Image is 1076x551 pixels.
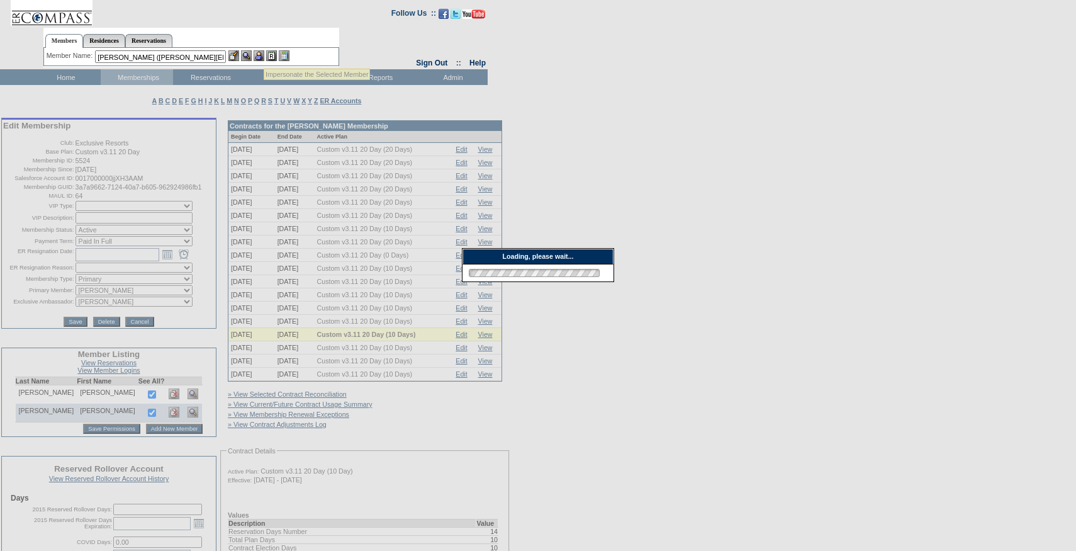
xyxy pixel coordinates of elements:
[266,50,277,61] img: Reservations
[456,59,461,67] span: ::
[469,59,486,67] a: Help
[451,13,461,20] a: Follow us on Twitter
[439,9,449,19] img: Become our fan on Facebook
[125,34,172,47] a: Reservations
[451,9,461,19] img: Follow us on Twitter
[465,267,603,279] img: loading.gif
[279,50,289,61] img: b_calculator.gif
[47,50,95,61] div: Member Name:
[462,13,485,20] a: Subscribe to our YouTube Channel
[254,50,264,61] img: Impersonate
[462,249,614,264] div: Loading, please wait...
[228,50,239,61] img: b_edit.gif
[462,9,485,19] img: Subscribe to our YouTube Channel
[45,34,84,48] a: Members
[83,34,125,47] a: Residences
[241,50,252,61] img: View
[439,13,449,20] a: Become our fan on Facebook
[416,59,447,67] a: Sign Out
[391,8,436,23] td: Follow Us ::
